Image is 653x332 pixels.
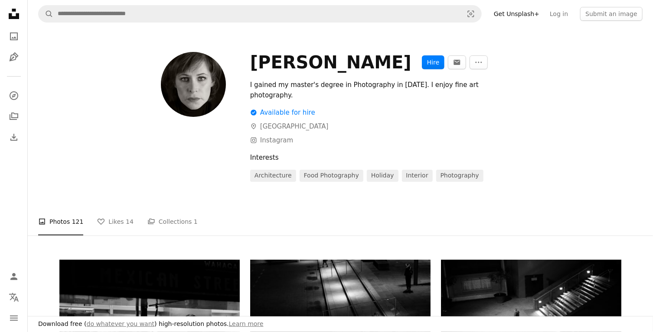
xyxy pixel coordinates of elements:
button: Language [5,289,23,306]
form: Find visuals sitewide [38,5,482,23]
a: Learn more [229,320,264,327]
a: A lone figure walks in a dimly lit courtyard. [441,316,621,323]
a: Get Unsplash+ [489,7,545,21]
a: holiday [367,170,398,182]
a: architecture [250,170,296,182]
a: Illustrations [5,48,23,66]
a: Home — Unsplash [5,5,23,24]
div: Interests [250,152,621,163]
button: Hire [422,55,444,69]
a: Instagram [250,136,293,144]
button: Search Unsplash [39,6,53,22]
button: Message Helen [448,55,466,69]
button: More Actions [470,55,488,69]
a: do whatever you want [87,320,155,327]
span: 14 [126,217,134,226]
h3: Download free ( ) high-resolution photos. [38,320,264,329]
button: Menu [5,309,23,327]
a: interior [402,170,433,182]
a: Explore [5,87,23,104]
a: Log in / Sign up [5,268,23,285]
img: Avatar of user Helen Thomas [161,52,226,117]
div: I gained my master's degree in Photography in [DATE]. I enjoy fine art photography. [250,80,510,100]
button: Submit an image [580,7,643,21]
div: Available for hire [250,107,315,118]
a: Likes 14 [97,208,134,235]
a: Collections [5,108,23,125]
a: food photography [300,170,363,182]
a: photography [436,170,483,182]
a: Collections 1 [147,208,198,235]
a: Download History [5,129,23,146]
a: [GEOGRAPHIC_DATA] [250,122,329,130]
a: Photos [5,28,23,45]
div: [PERSON_NAME] [250,52,411,73]
span: 1 [194,217,198,226]
button: Visual search [460,6,481,22]
a: Log in [545,7,573,21]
